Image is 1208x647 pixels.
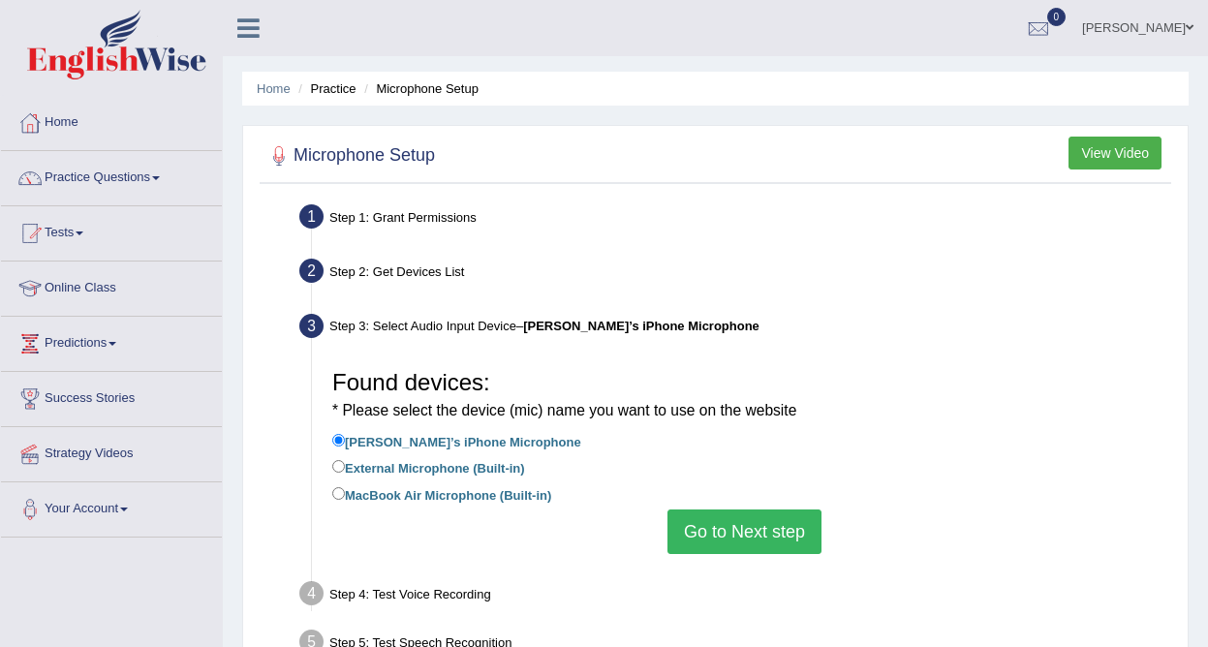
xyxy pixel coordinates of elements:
span: 0 [1047,8,1067,26]
label: MacBook Air Microphone (Built-in) [332,483,551,505]
li: Microphone Setup [359,79,479,98]
span: – [516,319,759,333]
div: Step 1: Grant Permissions [291,199,1179,241]
a: Practice Questions [1,151,222,200]
li: Practice [294,79,356,98]
a: Your Account [1,482,222,531]
a: Home [1,96,222,144]
input: [PERSON_NAME]’s iPhone Microphone [332,434,345,447]
small: * Please select the device (mic) name you want to use on the website [332,402,796,418]
div: Step 3: Select Audio Input Device [291,308,1179,351]
div: Step 2: Get Devices List [291,253,1179,295]
a: Predictions [1,317,222,365]
a: Strategy Videos [1,427,222,476]
button: View Video [1069,137,1162,169]
input: External Microphone (Built-in) [332,460,345,473]
a: Online Class [1,262,222,310]
h2: Microphone Setup [264,141,435,170]
a: Tests [1,206,222,255]
button: Go to Next step [667,509,821,554]
a: Home [257,81,291,96]
h3: Found devices: [332,370,1157,421]
label: External Microphone (Built-in) [332,456,525,478]
b: [PERSON_NAME]’s iPhone Microphone [523,319,759,333]
a: Success Stories [1,372,222,420]
input: MacBook Air Microphone (Built-in) [332,487,345,500]
label: [PERSON_NAME]’s iPhone Microphone [332,430,581,451]
div: Step 4: Test Voice Recording [291,575,1179,618]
